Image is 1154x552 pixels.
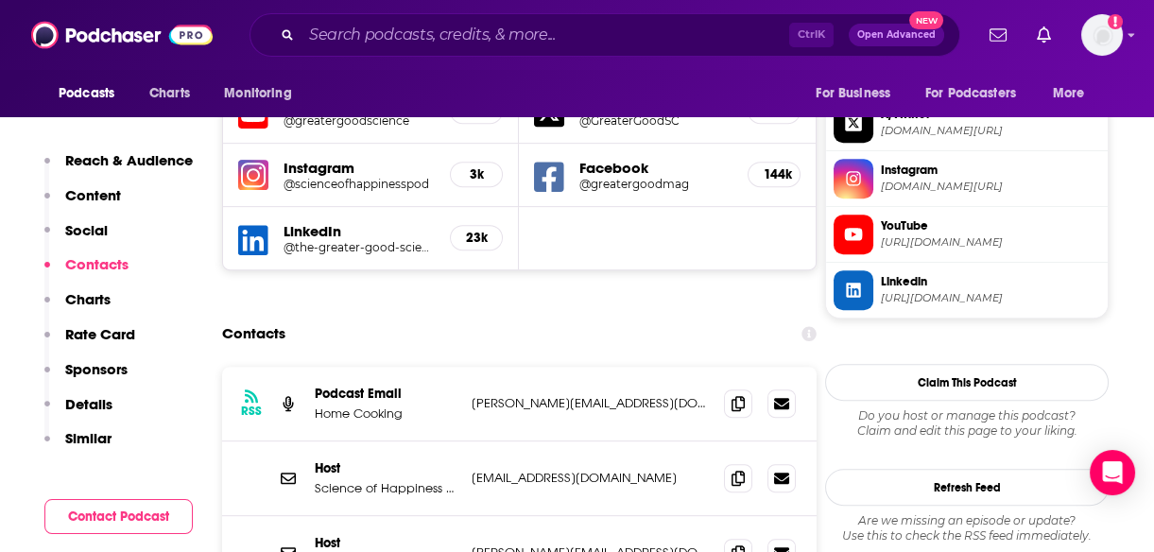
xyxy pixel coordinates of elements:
button: open menu [45,76,139,112]
span: Logged in as megcassidy [1081,14,1123,56]
a: YouTube[URL][DOMAIN_NAME] [834,215,1100,254]
span: New [909,11,943,29]
p: Content [65,186,121,204]
button: Charts [44,290,111,325]
span: Ctrl K [789,23,834,47]
h3: RSS [241,404,262,419]
p: Sponsors [65,360,128,378]
span: https://www.youtube.com/@greatergoodscience [881,235,1100,250]
p: Contacts [65,255,129,273]
p: Host [315,460,456,476]
h5: 144k [764,166,784,182]
button: open menu [1040,76,1109,112]
a: Show notifications dropdown [982,19,1014,51]
a: @the-greater-good-science-center [284,240,435,254]
p: Home Cooking [315,405,456,422]
div: Open Intercom Messenger [1090,450,1135,495]
a: X/Twitter[DOMAIN_NAME][URL] [834,103,1100,143]
h5: Instagram [284,159,435,177]
span: https://www.linkedin.com/company/the-greater-good-science-center [881,291,1100,305]
a: Charts [137,76,201,112]
p: Details [65,395,112,413]
button: Contact Podcast [44,499,193,534]
div: Are we missing an episode or update? Use this to check the RSS feed immediately. [825,513,1109,543]
div: Search podcasts, credits, & more... [250,13,960,57]
p: Science of Happiness Podcast [315,480,456,496]
a: @GreaterGoodSC [579,113,732,128]
a: @greatergoodscience [284,113,435,128]
img: iconImage [238,160,268,190]
button: Contacts [44,255,129,290]
a: Show notifications dropdown [1029,19,1059,51]
button: Open AdvancedNew [849,24,944,46]
h5: LinkedIn [284,222,435,240]
p: Similar [65,429,112,447]
img: Podchaser - Follow, Share and Rate Podcasts [31,17,213,53]
button: Content [44,186,121,221]
a: Linkedin[URL][DOMAIN_NAME] [834,270,1100,310]
span: Podcasts [59,80,114,107]
a: Instagram[DOMAIN_NAME][URL] [834,159,1100,198]
button: Sponsors [44,360,128,395]
p: Rate Card [65,325,135,343]
span: For Business [816,80,890,107]
span: Instagram [881,162,1100,179]
a: @greatergoodmag [579,177,732,191]
span: Charts [149,80,190,107]
button: open menu [802,76,914,112]
p: Reach & Audience [65,151,193,169]
p: [EMAIL_ADDRESS][DOMAIN_NAME] [472,470,709,486]
div: Claim and edit this page to your liking. [825,408,1109,439]
button: Refresh Feed [825,469,1109,506]
input: Search podcasts, credits, & more... [301,20,789,50]
span: More [1053,80,1085,107]
p: Charts [65,290,111,308]
a: @scienceofhappinesspod [284,177,435,191]
span: YouTube [881,217,1100,234]
img: User Profile [1081,14,1123,56]
span: instagram.com/scienceofhappinesspod [881,180,1100,194]
button: Show profile menu [1081,14,1123,56]
span: For Podcasters [925,80,1016,107]
p: Social [65,221,108,239]
span: Do you host or manage this podcast? [825,408,1109,423]
p: Host [315,535,456,551]
button: Rate Card [44,325,135,360]
span: twitter.com/GreaterGoodSC [881,124,1100,138]
button: Social [44,221,108,256]
span: Open Advanced [857,30,936,40]
p: Podcast Email [315,386,456,402]
button: open menu [913,76,1043,112]
h5: Facebook [579,159,732,177]
h2: Contacts [222,316,285,352]
button: Claim This Podcast [825,364,1109,401]
h5: 3k [466,166,487,182]
svg: Add a profile image [1108,14,1123,29]
button: open menu [211,76,316,112]
p: [PERSON_NAME][EMAIL_ADDRESS][DOMAIN_NAME] [472,395,709,411]
button: Details [44,395,112,430]
button: Reach & Audience [44,151,193,186]
button: Similar [44,429,112,464]
span: Linkedin [881,273,1100,290]
span: Monitoring [224,80,291,107]
h5: 23k [466,230,487,246]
